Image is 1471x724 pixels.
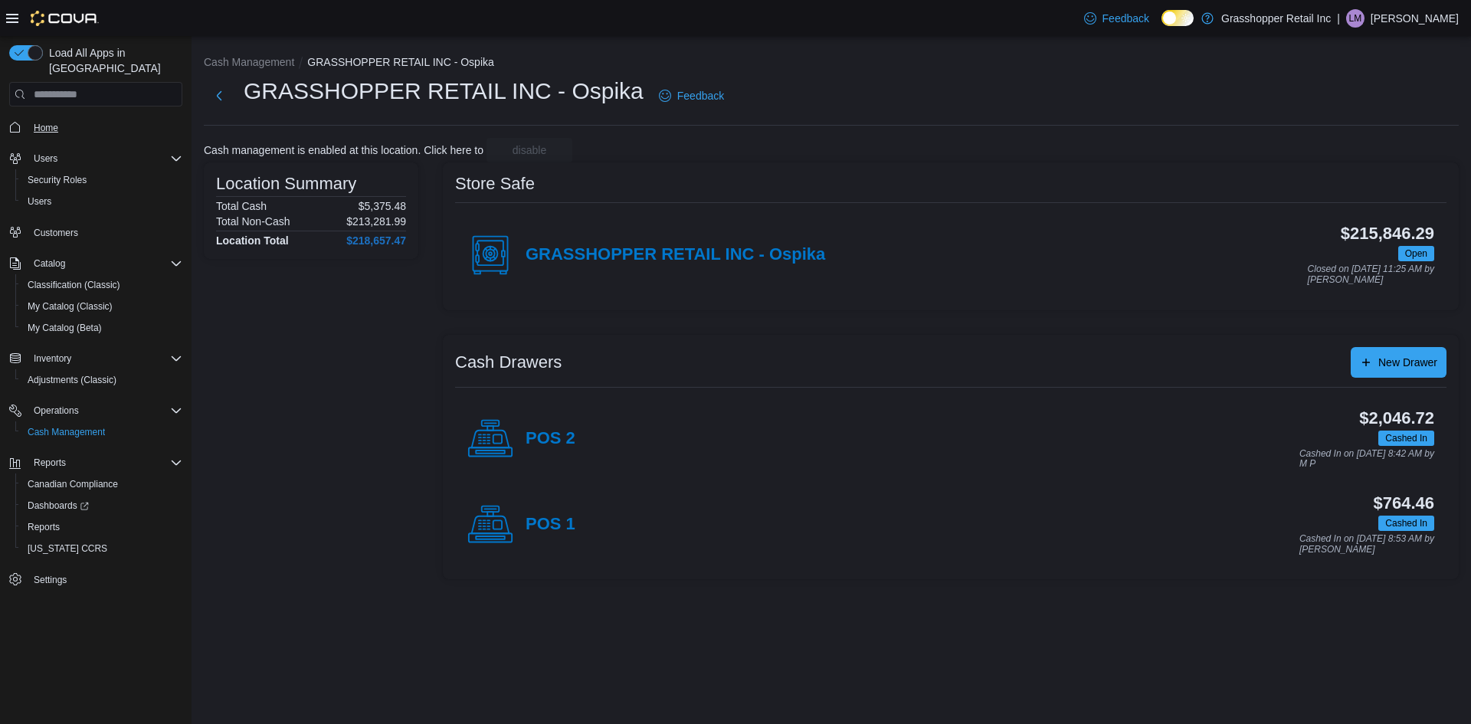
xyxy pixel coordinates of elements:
span: Cashed In [1385,431,1427,445]
a: My Catalog (Classic) [21,297,119,316]
button: Next [204,80,234,111]
span: Settings [34,574,67,586]
a: Settings [28,571,73,589]
span: My Catalog (Beta) [28,322,102,334]
button: Operations [28,401,85,420]
input: Dark Mode [1161,10,1194,26]
button: New Drawer [1351,347,1446,378]
p: Closed on [DATE] 11:25 AM by [PERSON_NAME] [1308,264,1434,285]
span: disable [513,143,546,158]
h3: Store Safe [455,175,535,193]
button: Security Roles [15,169,188,191]
span: Canadian Compliance [28,478,118,490]
span: Settings [28,570,182,589]
span: Home [28,117,182,136]
nav: Complex example [9,110,182,631]
span: Cashed In [1378,431,1434,446]
span: Cash Management [28,426,105,438]
h6: Total Non-Cash [216,215,290,228]
button: Reports [15,516,188,538]
span: Reports [28,521,60,533]
span: Home [34,122,58,134]
button: Users [28,149,64,168]
p: [PERSON_NAME] [1371,9,1459,28]
p: $213,281.99 [346,215,406,228]
h3: $764.46 [1374,494,1434,513]
span: My Catalog (Beta) [21,319,182,337]
span: Catalog [34,257,65,270]
button: GRASSHOPPER RETAIL INC - Ospika [307,56,494,68]
a: Cash Management [21,423,111,441]
span: Open [1405,247,1427,260]
h4: POS 2 [526,429,575,449]
button: Inventory [28,349,77,368]
button: Customers [3,221,188,244]
a: Home [28,119,64,137]
button: Reports [3,452,188,473]
a: [US_STATE] CCRS [21,539,113,558]
nav: An example of EuiBreadcrumbs [204,54,1459,73]
button: My Catalog (Classic) [15,296,188,317]
span: Users [28,195,51,208]
span: Inventory [28,349,182,368]
h3: Location Summary [216,175,356,193]
a: Customers [28,224,84,242]
span: Catalog [28,254,182,273]
a: Classification (Classic) [21,276,126,294]
span: Classification (Classic) [21,276,182,294]
span: My Catalog (Classic) [21,297,182,316]
a: Reports [21,518,66,536]
p: Cashed In on [DATE] 8:53 AM by [PERSON_NAME] [1299,534,1434,555]
span: Cash Management [21,423,182,441]
span: Operations [34,405,79,417]
button: Catalog [28,254,71,273]
p: Cash management is enabled at this location. Click here to [204,144,483,156]
span: Dashboards [21,496,182,515]
h4: POS 1 [526,515,575,535]
span: [US_STATE] CCRS [28,542,107,555]
h4: GRASSHOPPER RETAIL INC - Ospika [526,245,825,265]
button: Classification (Classic) [15,274,188,296]
span: Cashed In [1378,516,1434,531]
button: Reports [28,454,72,472]
span: Customers [28,223,182,242]
div: L M [1346,9,1365,28]
span: LM [1349,9,1362,28]
p: | [1337,9,1340,28]
h6: Total Cash [216,200,267,212]
a: Users [21,192,57,211]
span: My Catalog (Classic) [28,300,113,313]
a: My Catalog (Beta) [21,319,108,337]
h4: $218,657.47 [346,234,406,247]
span: Reports [34,457,66,469]
p: $5,375.48 [359,200,406,212]
a: Feedback [1078,3,1155,34]
h4: Location Total [216,234,289,247]
button: Canadian Compliance [15,473,188,495]
button: Users [15,191,188,212]
button: Users [3,148,188,169]
a: Dashboards [21,496,95,515]
span: Inventory [34,352,71,365]
a: Canadian Compliance [21,475,124,493]
span: Reports [21,518,182,536]
span: Adjustments (Classic) [28,374,116,386]
span: Feedback [677,88,724,103]
span: Adjustments (Classic) [21,371,182,389]
button: My Catalog (Beta) [15,317,188,339]
span: Canadian Compliance [21,475,182,493]
button: Cash Management [15,421,188,443]
a: Adjustments (Classic) [21,371,123,389]
span: Users [28,149,182,168]
span: Operations [28,401,182,420]
button: [US_STATE] CCRS [15,538,188,559]
span: Feedback [1102,11,1149,26]
span: Open [1398,246,1434,261]
span: Users [34,152,57,165]
p: Grasshopper Retail Inc [1221,9,1331,28]
span: Customers [34,227,78,239]
h3: $2,046.72 [1359,409,1434,428]
span: Dark Mode [1161,26,1162,27]
span: Dashboards [28,500,89,512]
h3: $215,846.29 [1341,224,1434,243]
